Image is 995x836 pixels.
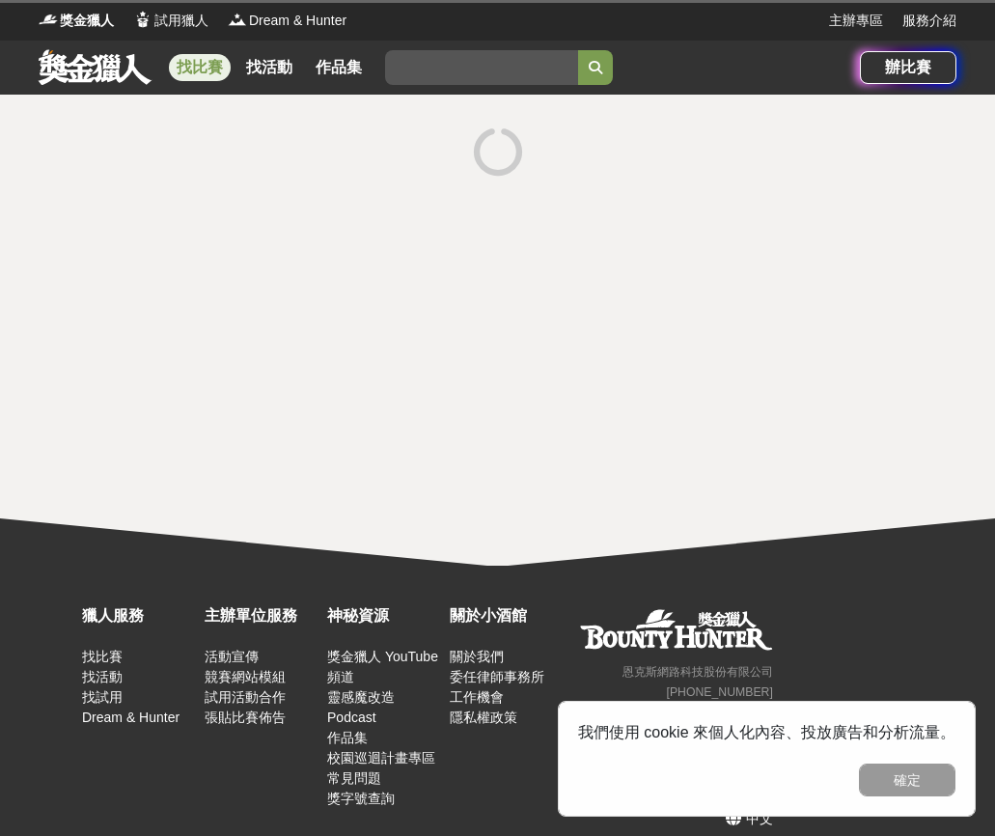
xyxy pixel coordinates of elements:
a: 試用活動合作 [205,689,286,705]
a: 隱私權政策 [450,710,517,725]
a: 獎金獵人 YouTube 頻道 [327,649,438,684]
a: 找活動 [82,669,123,684]
div: 主辦單位服務 [205,604,318,627]
a: 常見問題 [327,770,381,786]
span: Dream & Hunter [249,11,346,31]
img: Logo [133,10,152,29]
a: 主辦專區 [829,11,883,31]
a: 靈感魔改造 Podcast [327,689,395,725]
a: 找比賽 [82,649,123,664]
a: 作品集 [327,730,368,745]
span: 我們使用 cookie 來個人化內容、投放廣告和分析流量。 [578,724,955,740]
span: 獎金獵人 [60,11,114,31]
a: Logo試用獵人 [133,11,208,31]
div: 獵人服務 [82,604,195,627]
div: 關於小酒館 [450,604,563,627]
a: Logo獎金獵人 [39,11,114,31]
span: 試用獵人 [154,11,208,31]
a: 競賽網站模組 [205,669,286,684]
a: 服務介紹 [902,11,956,31]
small: [PHONE_NUMBER] [667,685,773,699]
a: LogoDream & Hunter [228,11,346,31]
button: 確定 [859,764,955,796]
a: 找試用 [82,689,123,705]
a: Dream & Hunter [82,710,180,725]
a: 委任律師事務所 [450,669,544,684]
a: 作品集 [308,54,370,81]
a: 工作機會 [450,689,504,705]
a: 張貼比賽佈告 [205,710,286,725]
img: Logo [228,10,247,29]
div: 神秘資源 [327,604,440,627]
a: 找活動 [238,54,300,81]
a: 活動宣傳 [205,649,259,664]
span: 中文 [746,811,773,826]
a: 找比賽 [169,54,231,81]
img: Logo [39,10,58,29]
a: 獎字號查詢 [327,791,395,806]
small: 恩克斯網路科技股份有限公司 [622,665,773,679]
a: 關於我們 [450,649,504,664]
a: 校園巡迴計畫專區 [327,750,435,766]
a: 辦比賽 [860,51,956,84]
